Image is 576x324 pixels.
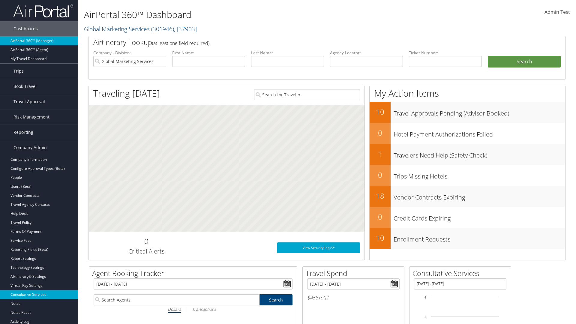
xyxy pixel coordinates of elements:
[409,50,482,56] label: Ticket Number:
[424,296,426,299] tspan: 6
[13,94,45,109] span: Travel Approval
[370,144,565,165] a: 1Travelers Need Help (Safety Check)
[394,232,565,244] h3: Enrollment Requests
[544,3,570,22] a: Admin Test
[394,148,565,160] h3: Travelers Need Help (Safety Check)
[394,211,565,223] h3: Credit Cards Expiring
[307,294,318,301] span: $458
[370,102,565,123] a: 10Travel Approvals Pending (Advisor Booked)
[93,87,160,100] h1: Traveling [DATE]
[84,8,408,21] h1: AirPortal 360™ Dashboard
[370,233,391,243] h2: 10
[277,242,360,253] a: View SecurityLogic®
[13,64,24,79] span: Trips
[92,268,297,278] h2: Agent Booking Tracker
[13,140,47,155] span: Company Admin
[370,149,391,159] h2: 1
[94,305,292,313] div: |
[174,25,197,33] span: , [ 37903 ]
[84,25,197,33] a: Global Marketing Services
[370,212,391,222] h2: 0
[168,306,181,312] i: Dollars
[254,89,360,100] input: Search for Traveler
[394,169,565,181] h3: Trips Missing Hotels
[251,50,324,56] label: Last Name:
[172,50,245,56] label: First Name:
[93,247,199,256] h3: Critical Alerts
[370,165,565,186] a: 0Trips Missing Hotels
[370,207,565,228] a: 0Credit Cards Expiring
[13,125,33,140] span: Reporting
[307,294,400,301] h6: Total
[306,268,404,278] h2: Travel Spend
[93,50,166,56] label: Company - Division:
[370,123,565,144] a: 0Hotel Payment Authorizations Failed
[94,294,259,305] input: Search Agents
[370,186,565,207] a: 18Vendor Contracts Expiring
[13,109,49,124] span: Risk Management
[370,87,565,100] h1: My Action Items
[93,37,521,47] h2: Airtinerary Lookup
[93,236,199,246] h2: 0
[394,106,565,118] h3: Travel Approvals Pending (Advisor Booked)
[13,4,73,18] img: airportal-logo.png
[370,228,565,249] a: 10Enrollment Requests
[424,315,426,319] tspan: 4
[370,170,391,180] h2: 0
[370,191,391,201] h2: 18
[13,21,38,36] span: Dashboards
[192,306,216,312] i: Transactions
[152,40,209,46] span: (at least one field required)
[394,190,565,202] h3: Vendor Contracts Expiring
[488,56,561,68] button: Search
[394,127,565,139] h3: Hotel Payment Authorizations Failed
[259,294,293,305] a: Search
[370,128,391,138] h2: 0
[370,107,391,117] h2: 10
[544,9,570,15] span: Admin Test
[330,50,403,56] label: Agency Locator:
[151,25,174,33] span: ( 301946 )
[412,268,511,278] h2: Consultative Services
[13,79,37,94] span: Book Travel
